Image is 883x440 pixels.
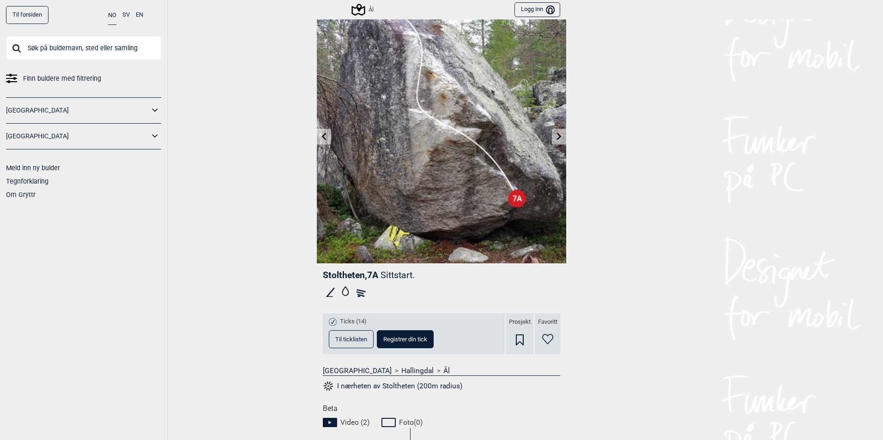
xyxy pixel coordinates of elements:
[122,6,130,24] button: SV
[340,318,367,326] span: Ticks (14)
[323,380,462,392] button: I nærheten av Stoltheten (200m radius)
[353,4,374,15] div: Ål
[383,336,427,342] span: Registrer din tick
[6,6,48,24] a: Til forsiden
[329,330,374,348] button: Til ticklisten
[317,14,566,263] img: Stoltheten 211121
[335,336,367,342] span: Til ticklisten
[108,6,116,25] button: NO
[538,318,557,326] span: Favoritt
[6,164,60,172] a: Meld inn ny bulder
[443,366,450,375] a: Ål
[6,178,48,185] a: Tegnforklaring
[399,418,423,427] span: Foto ( 0 )
[6,72,161,85] a: Finn buldere med filtrering
[6,191,36,198] a: Om Gryttr
[340,418,369,427] span: Video ( 2 )
[401,366,434,375] a: Hallingdal
[6,130,149,143] a: [GEOGRAPHIC_DATA]
[6,36,161,60] input: Søk på buldernavn, sted eller samling
[136,6,143,24] button: EN
[323,366,560,375] nav: > >
[514,2,560,18] button: Logg inn
[381,270,415,280] p: Sittstart.
[323,366,392,375] a: [GEOGRAPHIC_DATA]
[23,72,101,85] span: Finn buldere med filtrering
[323,270,378,280] span: Stoltheten , 7A
[6,104,149,117] a: [GEOGRAPHIC_DATA]
[506,313,533,354] div: Prosjekt
[377,330,434,348] button: Registrer din tick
